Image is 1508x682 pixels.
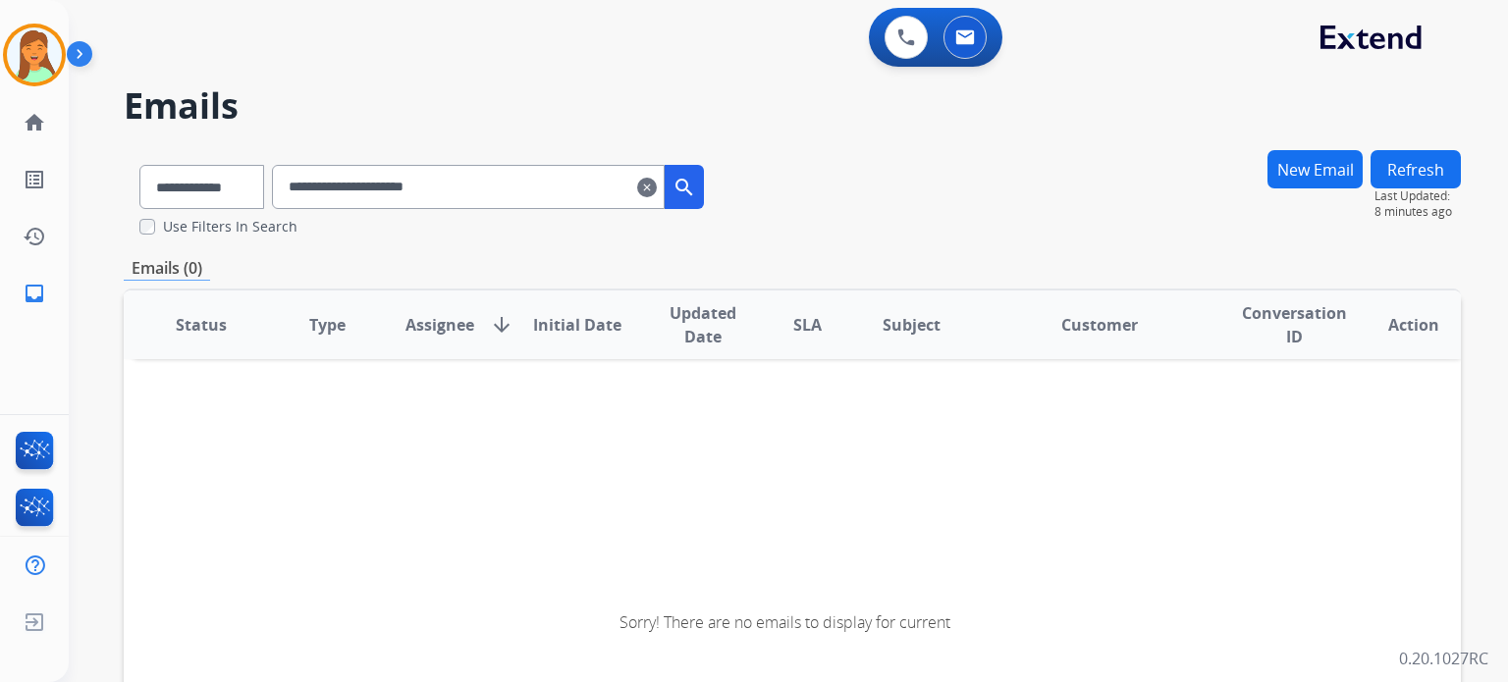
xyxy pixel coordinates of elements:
span: SLA [793,313,822,337]
th: Action [1335,290,1461,359]
span: Last Updated: [1374,188,1461,204]
span: Assignee [405,313,474,337]
mat-icon: history [23,225,46,248]
span: Conversation ID [1242,301,1347,348]
span: Type [309,313,346,337]
label: Use Filters In Search [163,217,297,236]
span: Status [176,313,227,337]
mat-icon: inbox [23,282,46,305]
span: Sorry! There are no emails to display for current [619,611,950,633]
button: New Email [1267,150,1363,188]
h2: Emails [124,86,1461,126]
span: Subject [883,313,941,337]
button: Refresh [1371,150,1461,188]
mat-icon: list_alt [23,168,46,191]
mat-icon: search [673,176,696,199]
mat-icon: arrow_downward [490,313,513,337]
p: 0.20.1027RC [1399,647,1488,670]
mat-icon: home [23,111,46,134]
mat-icon: clear [637,176,657,199]
span: Updated Date [657,301,750,348]
img: avatar [7,27,62,82]
span: Initial Date [533,313,621,337]
span: Customer [1061,313,1138,337]
span: 8 minutes ago [1374,204,1461,220]
p: Emails (0) [124,256,210,281]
